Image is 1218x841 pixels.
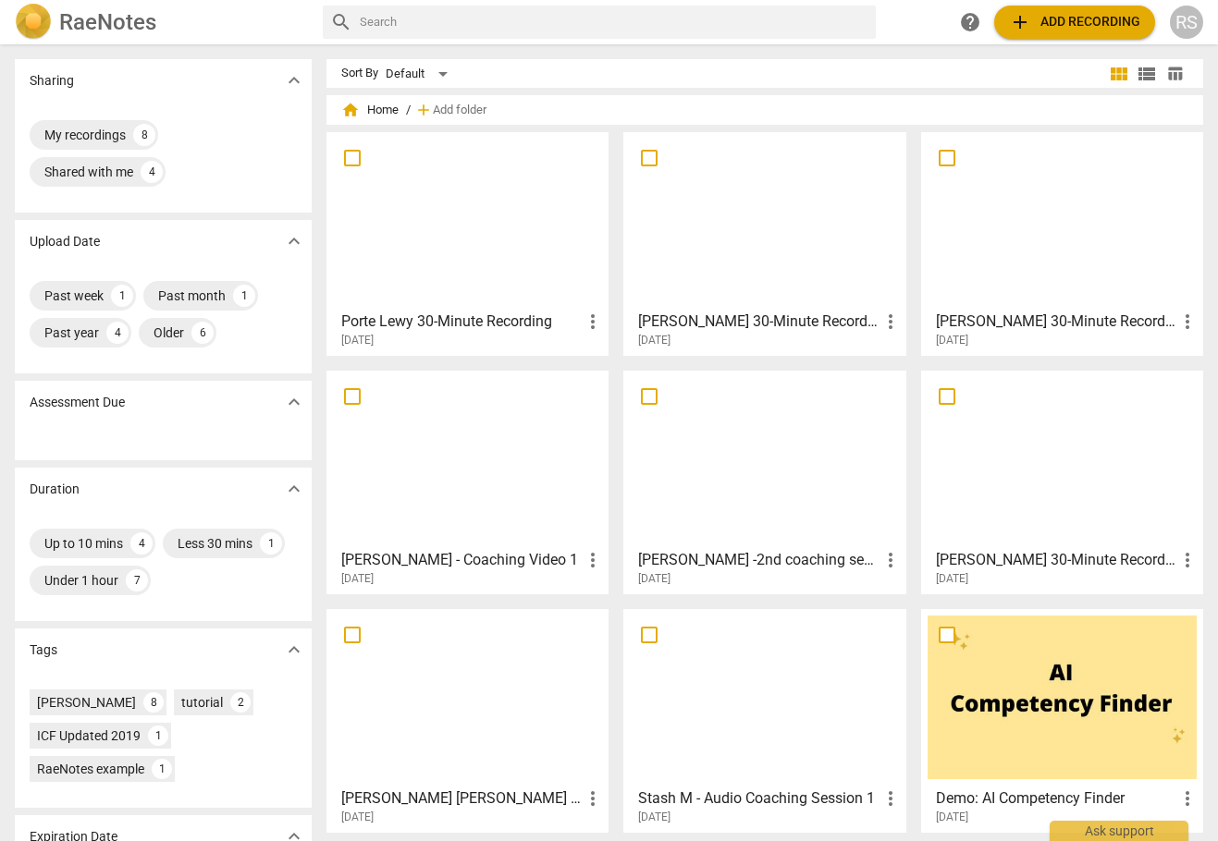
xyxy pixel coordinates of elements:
span: more_vert [880,549,902,571]
span: search [330,11,352,33]
span: more_vert [1176,549,1199,571]
h3: Gena -2nd coaching session -audio [638,549,879,571]
h3: nick wallace 30-Minute Recording [638,311,879,333]
span: view_module [1108,63,1130,85]
span: [DATE] [638,333,671,348]
span: more_vert [880,787,902,810]
span: [DATE] [638,810,671,825]
div: Default [386,59,454,89]
a: LogoRaeNotes [15,4,308,41]
p: Tags [30,640,57,660]
span: [DATE] [638,571,671,587]
span: Add folder [433,104,486,117]
span: more_vert [1176,787,1199,810]
span: Add recording [1009,11,1140,33]
div: 1 [233,285,255,307]
div: RaeNotes example [37,760,144,778]
span: more_vert [582,311,604,333]
p: Upload Date [30,232,100,251]
span: expand_more [283,391,305,413]
a: Demo: AI Competency Finder[DATE] [928,616,1197,824]
div: 1 [111,285,133,307]
input: Search [360,7,868,37]
div: 4 [106,322,129,344]
span: more_vert [582,787,604,810]
div: 1 [152,759,172,779]
a: Porte Lewy 30-Minute Recording[DATE] [333,139,602,347]
div: 4 [141,161,163,183]
span: expand_more [283,69,305,91]
div: Past week [44,286,104,305]
button: Show more [280,67,308,94]
div: 1 [260,532,282,555]
h3: Demo: AI Competency Finder [936,787,1176,810]
span: [DATE] [936,810,968,825]
h3: Stash M - Audio Coaching Session 1 [638,787,879,810]
span: add [414,101,433,119]
a: [PERSON_NAME] - Coaching Video 1[DATE] [333,377,602,586]
a: [PERSON_NAME] 30-Minute Recording[DATE] [928,377,1197,586]
button: RS [1170,6,1203,39]
span: expand_more [283,639,305,661]
h3: Ellen Yale Jan Sherman ICF GMT20240626-200551_Recording [341,787,582,810]
div: Older [154,323,184,342]
h3: LeAnn Phelan 30-Minute Recording [936,311,1176,333]
button: Show more [280,227,308,255]
span: add [1009,11,1031,33]
div: Less 30 mins [178,534,252,553]
button: Upload [994,6,1155,39]
a: [PERSON_NAME] 30-Minute Recording[DATE] [928,139,1197,347]
div: Up to 10 mins [44,534,123,553]
div: 8 [143,692,164,713]
span: [DATE] [936,333,968,348]
div: ICF Updated 2019 [37,726,141,745]
button: Tile view [1105,60,1133,88]
div: 6 [191,322,214,344]
span: more_vert [1176,311,1199,333]
span: expand_more [283,230,305,252]
div: 1 [148,725,168,746]
div: 2 [230,692,251,713]
button: Table view [1161,60,1188,88]
button: Show more [280,475,308,503]
a: [PERSON_NAME] -2nd coaching session -audio[DATE] [630,377,899,586]
p: Duration [30,480,80,499]
span: expand_more [283,478,305,500]
div: Ask support [1050,821,1188,841]
div: [PERSON_NAME] [37,693,136,712]
span: home [341,101,360,119]
span: / [406,104,411,117]
p: Assessment Due [30,393,125,412]
div: Sort By [341,67,378,80]
a: [PERSON_NAME] 30-Minute Recording[DATE] [630,139,899,347]
div: Past month [158,286,226,305]
span: [DATE] [341,333,374,348]
span: [DATE] [341,810,374,825]
div: My recordings [44,126,126,144]
a: [PERSON_NAME] [PERSON_NAME] ICF GMT20240626-200551_Recording[DATE] [333,616,602,824]
h3: Porte Lewy 30-Minute Recording [341,311,582,333]
span: [DATE] [936,571,968,587]
span: help [959,11,981,33]
div: Past year [44,323,99,342]
h3: Melissa - Coaching Video 1 [341,549,582,571]
a: Help [953,6,987,39]
div: Shared with me [44,163,133,181]
h2: RaeNotes [59,9,156,35]
p: Sharing [30,71,74,91]
span: Home [341,101,399,119]
span: table_chart [1166,65,1184,82]
div: 4 [130,532,153,555]
button: Show more [280,636,308,664]
div: tutorial [181,693,223,712]
span: view_list [1136,63,1158,85]
span: more_vert [582,549,604,571]
div: Under 1 hour [44,571,118,590]
div: 7 [126,569,148,591]
span: [DATE] [341,571,374,587]
h3: Jade Matviyenka 30-Minute Recording [936,549,1176,571]
button: Show more [280,388,308,416]
span: more_vert [880,311,902,333]
img: Logo [15,4,52,41]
